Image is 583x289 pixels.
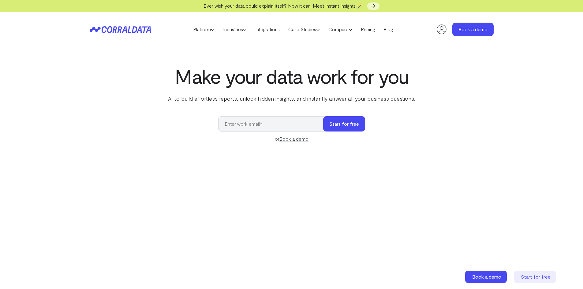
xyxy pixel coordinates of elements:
[218,116,329,132] input: Enter work email*
[219,25,251,34] a: Industries
[472,274,501,280] span: Book a demo
[218,135,365,143] div: or
[323,116,365,132] button: Start for free
[357,25,379,34] a: Pricing
[452,23,494,36] a: Book a demo
[284,25,324,34] a: Case Studies
[324,25,357,34] a: Compare
[251,25,284,34] a: Integrations
[279,136,308,142] a: Book a demo
[204,3,363,9] span: Ever wish your data could explain itself? Now it can. Meet Instant Insights 🪄
[167,94,417,102] p: AI to build effortless reports, unlock hidden insights, and instantly answer all your business qu...
[189,25,219,34] a: Platform
[465,271,508,283] a: Book a demo
[521,274,551,280] span: Start for free
[514,271,557,283] a: Start for free
[167,65,417,87] h1: Make your data work for you
[379,25,397,34] a: Blog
